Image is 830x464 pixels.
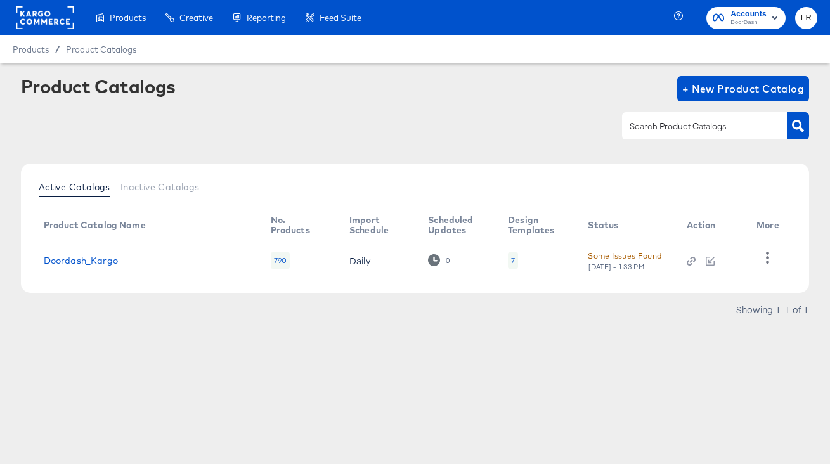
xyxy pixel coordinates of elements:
td: Daily [339,241,418,280]
div: Import Schedule [349,215,403,235]
button: + New Product Catalog [677,76,810,101]
div: Product Catalog Name [44,220,146,230]
span: DoorDash [730,18,767,28]
span: Inactive Catalogs [120,182,200,192]
div: Scheduled Updates [428,215,483,235]
button: AccountsDoorDash [706,7,786,29]
div: Product Catalogs [21,76,176,96]
div: 0 [428,254,450,266]
div: 7 [508,252,518,269]
div: Design Templates [508,215,562,235]
button: LR [795,7,817,29]
div: No. Products [271,215,324,235]
span: Accounts [730,8,767,21]
span: Products [110,13,146,23]
th: Status [578,210,677,241]
div: Showing 1–1 of 1 [736,305,809,314]
th: More [746,210,794,241]
div: 790 [271,252,290,269]
span: Active Catalogs [39,182,110,192]
a: Doordash_Kargo [44,255,118,266]
div: Some Issues Found [588,249,661,262]
span: Feed Suite [320,13,361,23]
div: [DATE] - 1:33 PM [588,262,645,271]
span: Creative [179,13,213,23]
a: Product Catalogs [66,44,136,55]
div: 7 [511,255,515,266]
span: Products [13,44,49,55]
span: Reporting [247,13,286,23]
button: Some Issues Found[DATE] - 1:33 PM [588,249,661,271]
span: / [49,44,66,55]
th: Action [677,210,746,241]
span: + New Product Catalog [682,80,805,98]
div: 0 [445,256,450,265]
input: Search Product Catalogs [627,119,762,134]
span: LR [800,11,812,25]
